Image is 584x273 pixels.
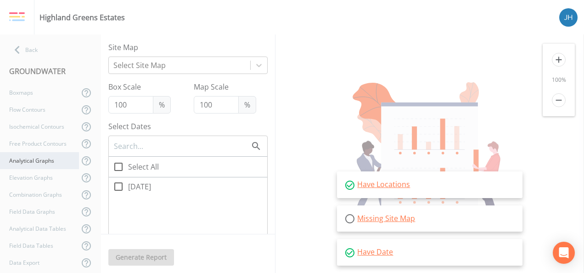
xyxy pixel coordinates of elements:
label: Select Dates [108,121,268,132]
i: remove [552,93,566,107]
div: 100 % [543,76,575,84]
a: Have Locations [357,179,410,189]
img: undraw_report_building_chart-e1PV7-8T.svg [339,82,521,225]
div: Highland Greens Estates [39,12,125,23]
label: Map Scale [194,81,256,92]
img: logo [9,12,25,22]
span: Select All [128,161,159,172]
span: [DATE] [128,181,151,192]
label: Site Map [108,42,268,53]
a: Missing Site Map [357,213,415,223]
input: Search... [113,140,251,152]
div: Open Intercom Messenger [553,242,575,264]
a: Have Date [357,247,393,257]
span: % [238,96,256,114]
span: % [153,96,171,114]
label: Box Scale [108,81,171,92]
i: add [552,53,566,67]
img: 84dca5caa6e2e8dac459fb12ff18e533 [559,8,578,27]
